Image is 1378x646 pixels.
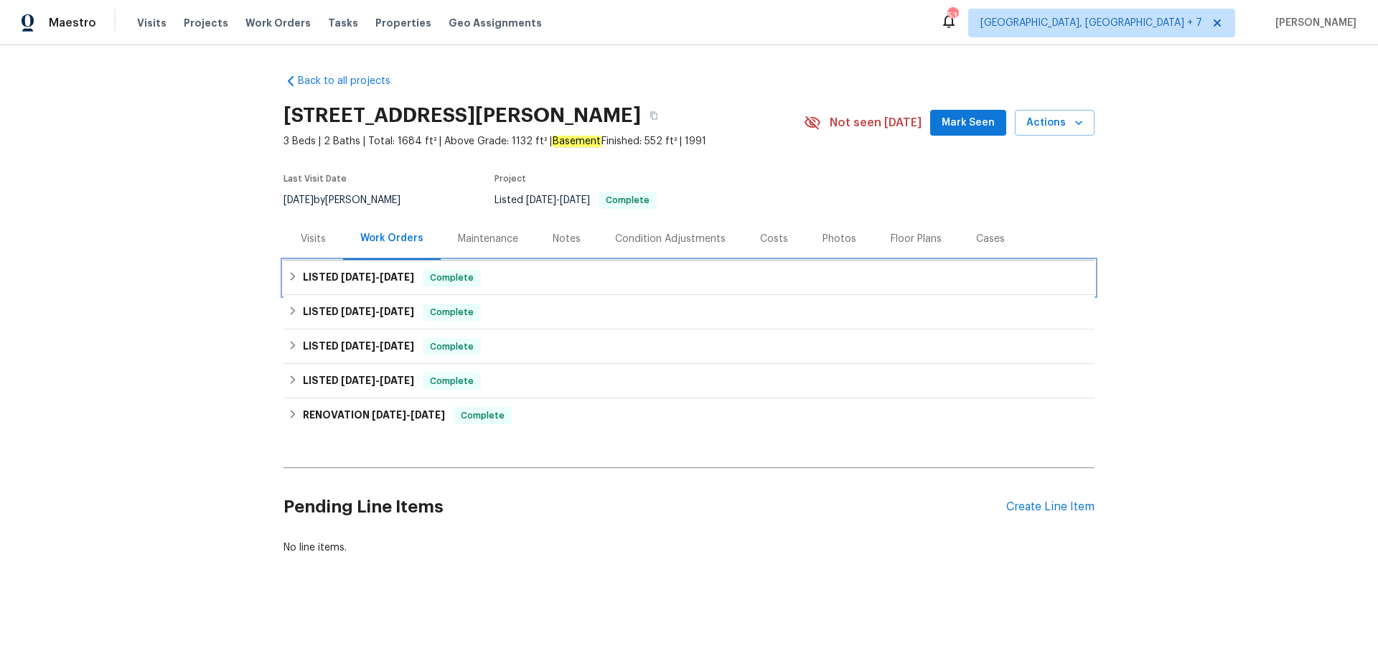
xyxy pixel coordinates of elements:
[424,271,479,285] span: Complete
[341,341,414,351] span: -
[283,195,314,205] span: [DATE]
[424,374,479,388] span: Complete
[341,272,375,282] span: [DATE]
[553,232,581,246] div: Notes
[526,195,590,205] span: -
[303,304,414,321] h6: LISTED
[560,195,590,205] span: [DATE]
[375,16,431,30] span: Properties
[360,231,423,245] div: Work Orders
[341,306,414,317] span: -
[283,108,641,123] h2: [STREET_ADDRESS][PERSON_NAME]
[1006,500,1095,514] div: Create Line Item
[1026,114,1083,132] span: Actions
[458,232,518,246] div: Maintenance
[341,306,375,317] span: [DATE]
[372,410,406,420] span: [DATE]
[641,103,667,128] button: Copy Address
[495,195,657,205] span: Listed
[341,341,375,351] span: [DATE]
[495,174,526,183] span: Project
[424,340,479,354] span: Complete
[283,474,1006,540] h2: Pending Line Items
[283,134,804,149] span: 3 Beds | 2 Baths | Total: 1684 ft² | Above Grade: 1132 ft² | Finished: 552 ft² | 1991
[49,16,96,30] span: Maestro
[615,232,726,246] div: Condition Adjustments
[283,540,1095,555] div: No line items.
[372,410,445,420] span: -
[303,407,445,424] h6: RENOVATION
[830,116,922,130] span: Not seen [DATE]
[760,232,788,246] div: Costs
[283,329,1095,364] div: LISTED [DATE]-[DATE]Complete
[455,408,510,423] span: Complete
[930,110,1006,136] button: Mark Seen
[822,232,856,246] div: Photos
[303,373,414,390] h6: LISTED
[380,272,414,282] span: [DATE]
[947,9,957,23] div: 53
[1270,16,1356,30] span: [PERSON_NAME]
[380,341,414,351] span: [DATE]
[449,16,542,30] span: Geo Assignments
[184,16,228,30] span: Projects
[303,269,414,286] h6: LISTED
[600,196,655,205] span: Complete
[328,18,358,28] span: Tasks
[283,192,418,209] div: by [PERSON_NAME]
[283,295,1095,329] div: LISTED [DATE]-[DATE]Complete
[526,195,556,205] span: [DATE]
[341,272,414,282] span: -
[976,232,1005,246] div: Cases
[980,16,1202,30] span: [GEOGRAPHIC_DATA], [GEOGRAPHIC_DATA] + 7
[1015,110,1095,136] button: Actions
[380,375,414,385] span: [DATE]
[283,398,1095,433] div: RENOVATION [DATE]-[DATE]Complete
[942,114,995,132] span: Mark Seen
[552,136,601,147] em: Basement
[891,232,942,246] div: Floor Plans
[341,375,375,385] span: [DATE]
[283,364,1095,398] div: LISTED [DATE]-[DATE]Complete
[380,306,414,317] span: [DATE]
[424,305,479,319] span: Complete
[301,232,326,246] div: Visits
[341,375,414,385] span: -
[283,174,347,183] span: Last Visit Date
[411,410,445,420] span: [DATE]
[303,338,414,355] h6: LISTED
[283,74,421,88] a: Back to all projects
[245,16,311,30] span: Work Orders
[283,261,1095,295] div: LISTED [DATE]-[DATE]Complete
[137,16,167,30] span: Visits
